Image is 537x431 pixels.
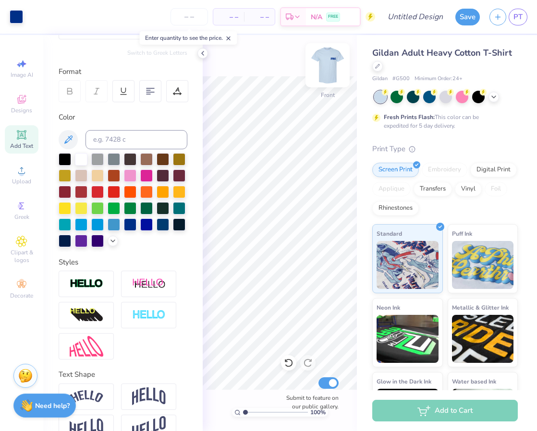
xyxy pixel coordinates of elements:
[452,241,514,289] img: Puff Ink
[70,390,103,403] img: Arc
[85,130,187,149] input: e.g. 7428 c
[5,249,38,264] span: Clipart & logos
[377,376,431,386] span: Glow in the Dark Ink
[485,182,507,196] div: Foil
[455,9,480,25] button: Save
[59,369,187,380] div: Text Shape
[328,13,338,20] span: FREE
[452,228,472,239] span: Puff Ink
[321,91,335,99] div: Front
[310,408,326,417] span: 100 %
[455,182,482,196] div: Vinyl
[470,163,517,177] div: Digital Print
[70,308,103,323] img: 3d Illusion
[452,315,514,363] img: Metallic & Glitter Ink
[509,9,527,25] a: PT
[372,182,411,196] div: Applique
[392,75,410,83] span: # G500
[14,213,29,221] span: Greek
[127,49,187,57] button: Switch to Greek Letters
[372,144,518,155] div: Print Type
[311,12,322,22] span: N/A
[12,178,31,185] span: Upload
[377,241,439,289] img: Standard
[380,7,451,26] input: Untitled Design
[250,12,269,22] span: – –
[132,310,166,321] img: Negative Space
[171,8,208,25] input: – –
[372,47,512,59] span: Gildan Adult Heavy Cotton T-Shirt
[377,228,402,239] span: Standard
[372,75,388,83] span: Gildan
[377,302,400,312] span: Neon Ink
[377,315,439,363] img: Neon Ink
[308,46,347,84] img: Front
[384,113,502,130] div: This color can be expedited for 5 day delivery.
[59,257,187,268] div: Styles
[452,376,496,386] span: Water based Ink
[372,201,419,215] div: Rhinestones
[59,66,188,77] div: Format
[414,182,452,196] div: Transfers
[70,336,103,357] img: Free Distort
[452,302,509,312] span: Metallic & Glitter Ink
[132,387,166,406] img: Arch
[59,112,187,123] div: Color
[513,12,523,23] span: PT
[422,163,467,177] div: Embroidery
[132,278,166,290] img: Shadow
[384,113,435,121] strong: Fresh Prints Flash:
[372,163,419,177] div: Screen Print
[281,394,339,411] label: Submit to feature on our public gallery.
[140,31,237,45] div: Enter quantity to see the price.
[11,107,32,114] span: Designs
[219,12,238,22] span: – –
[415,75,463,83] span: Minimum Order: 24 +
[10,292,33,299] span: Decorate
[35,401,70,410] strong: Need help?
[70,278,103,289] img: Stroke
[10,142,33,150] span: Add Text
[11,71,33,79] span: Image AI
